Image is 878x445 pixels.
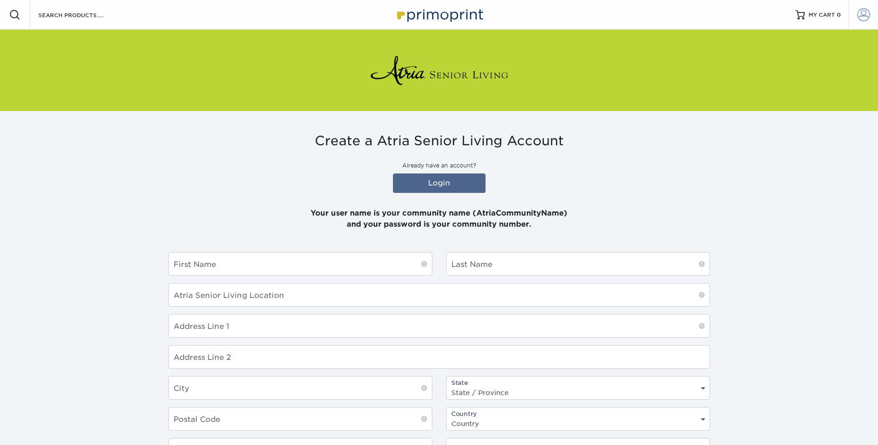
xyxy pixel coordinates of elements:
span: MY CART [809,11,835,19]
p: Already have an account? [168,161,710,170]
img: Atria Senior Living [370,52,509,89]
span: 0 [837,12,841,18]
a: Login [393,173,486,193]
input: SEARCH PRODUCTS..... [37,9,128,20]
h3: Create a Atria Senior Living Account [168,133,710,149]
p: Your user name is your community name (AtriaCommunityName) and your password is your community nu... [168,197,710,230]
img: Primoprint [393,5,486,25]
